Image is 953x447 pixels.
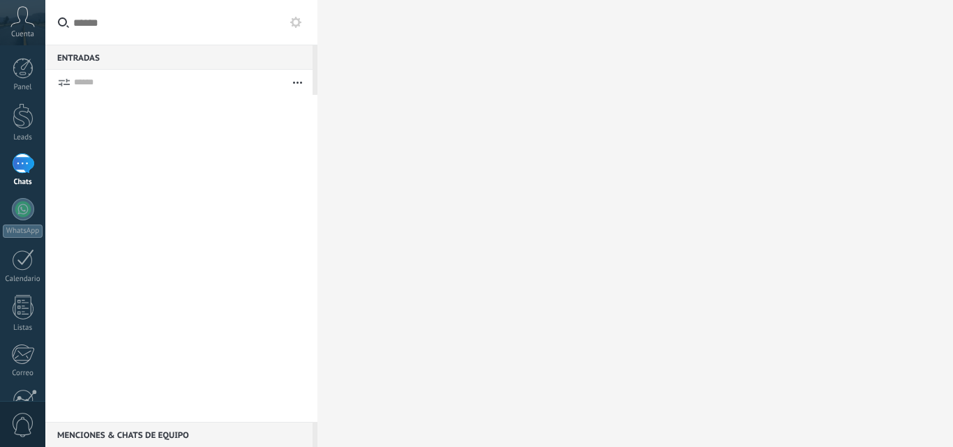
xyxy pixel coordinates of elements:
div: WhatsApp [3,225,43,238]
div: Calendario [3,275,43,284]
span: Cuenta [11,30,34,39]
div: Entradas [45,45,313,70]
div: Listas [3,324,43,333]
div: Chats [3,178,43,187]
div: Leads [3,133,43,142]
div: Menciones & Chats de equipo [45,422,313,447]
div: Panel [3,83,43,92]
div: Correo [3,369,43,378]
